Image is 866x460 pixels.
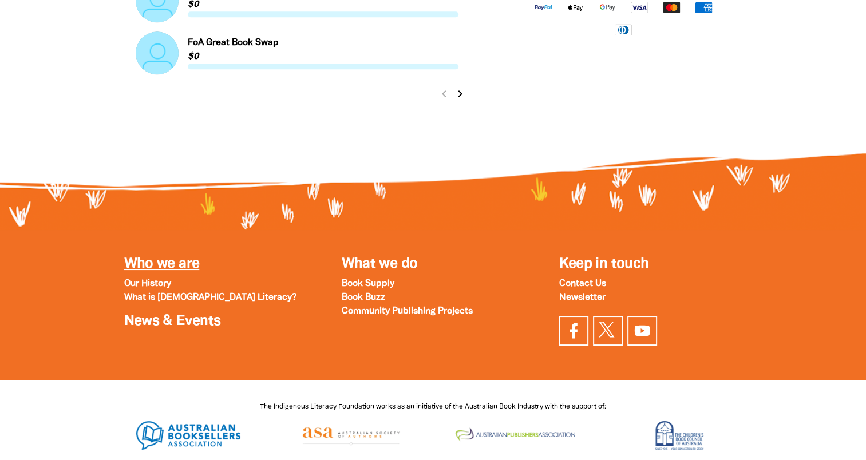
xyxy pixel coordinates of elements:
[453,87,467,101] i: chevron_right
[452,86,468,102] button: Next page
[559,294,605,302] a: Newsletter
[559,316,588,346] a: Visit our facebook page
[341,280,394,288] a: Book Supply
[593,316,623,346] a: Find us on Twitter
[607,22,639,35] img: Diners Club logo
[559,257,648,271] span: Keep in touch
[124,257,200,271] a: Who we are
[559,280,606,288] a: Contact Us
[341,294,385,302] a: Book Buzz
[627,316,657,346] a: Find us on YouTube
[260,403,606,410] span: The Indigenous Literacy Foundation works as an initiative of the Australian Book Industry with th...
[124,315,221,328] a: News & Events
[341,257,417,271] a: What we do
[341,307,472,315] a: Community Publishing Projects
[124,294,296,302] a: What is [DEMOGRAPHIC_DATA] Literacy?
[124,280,171,288] a: Our History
